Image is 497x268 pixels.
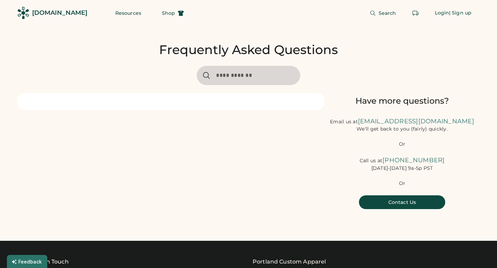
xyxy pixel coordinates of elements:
[382,156,445,164] font: [PHONE_NUMBER]
[33,258,69,266] div: Get In Touch
[17,7,29,19] img: Rendered Logo - Screens
[379,11,396,16] span: Search
[253,258,326,266] a: Portland Custom Apparel
[399,141,406,148] div: Or
[409,6,422,20] button: Retrieve an order
[324,95,480,106] div: Have more questions?
[32,9,87,17] div: [DOMAIN_NAME]
[162,11,175,16] span: Shop
[435,10,449,17] div: Login
[399,180,406,187] div: Or
[361,6,405,20] button: Search
[359,195,445,209] button: Contact Us
[449,10,471,17] div: | Sign up
[324,117,480,133] div: Email us at We'll get back to you (fairly) quickly.
[154,6,192,20] button: Shop
[107,6,149,20] button: Resources
[358,117,474,125] a: [EMAIL_ADDRESS][DOMAIN_NAME]
[159,42,338,58] div: Frequently Asked Questions
[324,156,480,172] div: Call us at [DATE]-[DATE] 9a-5p PST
